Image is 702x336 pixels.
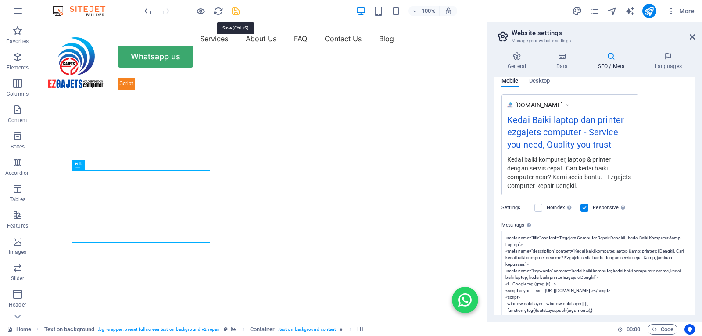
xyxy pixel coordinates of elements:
button: text_generator [625,6,635,16]
span: Code [652,324,673,335]
button: More [663,4,698,18]
p: Columns [7,90,29,98]
p: Boxes [11,143,25,150]
button: Code [648,324,677,335]
p: Slider [11,275,25,282]
button: Click here to leave preview mode and continue editing [195,6,206,16]
h4: General [494,52,543,70]
span: Click to select. Double-click to edit [250,324,275,335]
h2: Website settings [512,29,695,37]
div: Kedai baiki komputer, laptop & printer dengan servis cepat. Cari kedai baiki computer near? Kami ... [507,155,633,190]
h4: Data [543,52,584,70]
p: Images [9,249,27,256]
i: Reload page [213,6,223,16]
span: Click to select. Double-click to edit [357,324,364,335]
span: [DOMAIN_NAME] [515,101,563,109]
i: Publish [644,6,654,16]
button: publish [642,4,656,18]
h6: 100% [422,6,436,16]
span: More [667,7,695,15]
i: Pages (Ctrl+Alt+S) [590,6,600,16]
div: Kedai Baiki laptop dan printer ezgajets computer - Service you need, Quality you trust [507,113,633,155]
label: Meta tags [501,220,688,231]
i: Design (Ctrl+Alt+Y) [572,6,582,16]
i: This element contains a background [231,327,236,332]
p: Elements [7,64,29,71]
p: Favorites [6,38,29,45]
img: 1-A6QD9ziOi4JpxxRybR6M2A-0m51kYzwv8cAsPiVyVgnsw.png [507,102,513,108]
span: Click to select. Double-click to edit [44,324,95,335]
label: Responsive [593,202,627,213]
p: Header [9,301,26,308]
p: Accordion [5,170,30,177]
span: Mobile [501,76,519,88]
i: Navigator [607,6,617,16]
span: . bg-wrapper .preset-fullscreen-text-on-background-v2-repair [98,324,220,335]
i: Element contains an animation [339,327,343,332]
i: Undo: Change meta tags (Ctrl+Z) [143,6,153,16]
span: Desktop [529,76,550,88]
h3: Manage your website settings [512,37,677,45]
button: save [230,6,241,16]
span: 00 00 [627,324,640,335]
span: : [633,326,634,332]
button: navigator [607,6,618,16]
button: reload [213,6,223,16]
div: Preview [501,78,550,94]
button: design [572,6,583,16]
label: Noindex [547,202,575,213]
h4: Languages [641,52,695,70]
a: Click to cancel selection. Double-click to open Pages [7,324,31,335]
h4: SEO / Meta [584,52,641,70]
p: Features [7,222,28,229]
h6: Session time [617,324,641,335]
i: This element is a customizable preset [224,327,228,332]
nav: breadcrumb [44,324,364,335]
button: pages [590,6,600,16]
i: AI Writer [625,6,635,16]
label: Settings [501,202,530,213]
i: On resize automatically adjust zoom level to fit chosen device. [444,7,452,15]
button: undo [143,6,153,16]
button: Usercentrics [684,324,695,335]
button: 100% [408,6,440,16]
p: Tables [10,196,25,203]
span: . text-on-background-content [278,324,336,335]
p: Content [8,117,27,124]
img: Editor Logo [50,6,116,16]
